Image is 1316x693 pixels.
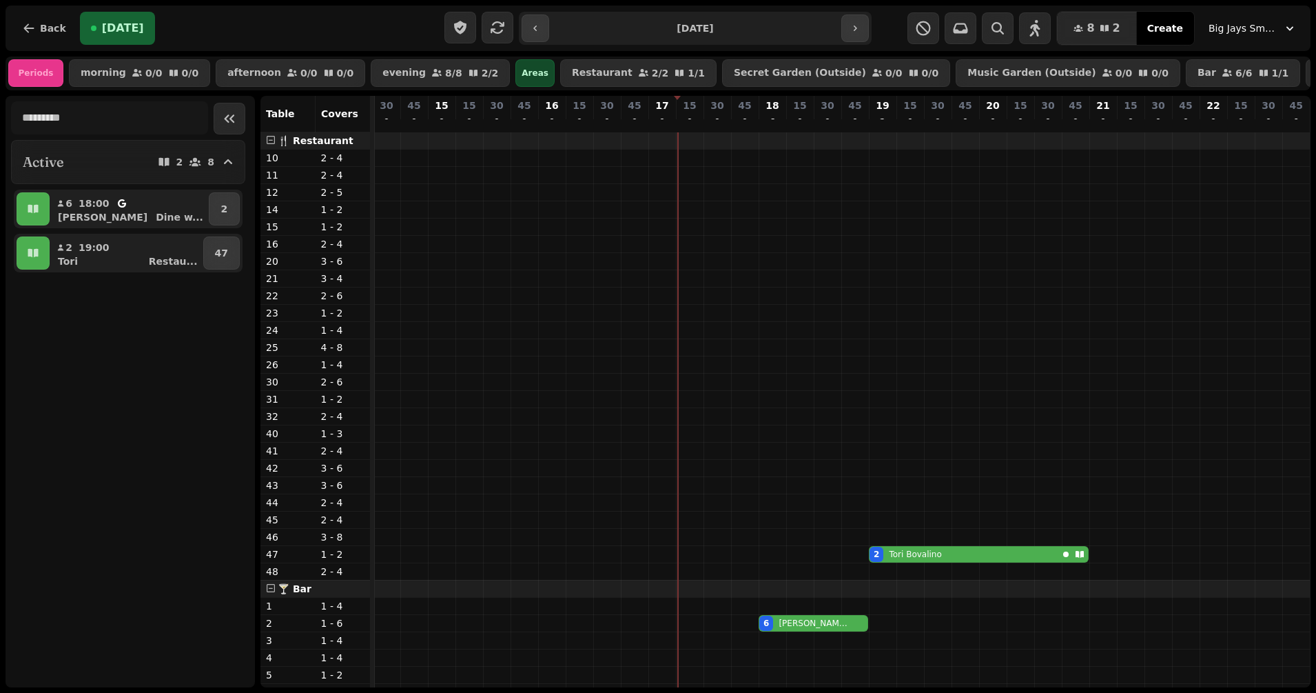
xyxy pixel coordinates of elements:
p: 0 [960,115,971,129]
p: 45 [958,99,971,112]
p: 15 [903,99,916,112]
p: 0 [1098,115,1109,129]
p: 6 [767,115,778,129]
p: 0 [657,115,668,129]
button: Music Garden (Outside)0/00/0 [956,59,1180,87]
p: Secret Garden (Outside) [734,68,866,79]
p: 15 [1124,99,1137,112]
p: 8 [207,157,214,167]
p: 0 [712,115,723,129]
p: 0 [519,115,530,129]
p: 45 [628,99,641,112]
span: 🍸 Bar [278,583,311,594]
p: 1 - 2 [321,548,365,561]
button: Collapse sidebar [214,103,245,134]
p: 21 [1096,99,1109,112]
p: 1 [266,599,310,613]
p: 30 [1262,99,1275,112]
p: 15 [266,220,310,234]
p: 1 - 4 [321,634,365,647]
p: 2 - 4 [321,410,365,423]
p: 15 [1014,99,1027,112]
p: 1 - 4 [321,358,365,372]
button: 82 [1057,12,1136,45]
p: 1 - 2 [321,392,365,406]
p: 1 - 2 [321,203,365,217]
p: 1 - 4 [321,323,365,337]
p: 30 [931,99,944,112]
p: 30 [380,99,393,112]
p: 31 [266,392,310,406]
p: 1 / 1 [688,68,705,78]
p: 1 - 2 [321,668,365,682]
p: 8 / 8 [445,68,462,78]
p: 26 [266,358,310,372]
p: 0 [1153,115,1164,129]
p: 30 [821,99,834,112]
p: 2 / 2 [482,68,499,78]
p: [PERSON_NAME] Ledniowska [779,618,849,629]
span: 8 [1087,23,1094,34]
p: 1 - 4 [321,651,365,665]
p: afternoon [227,68,281,79]
p: 0 [1070,115,1081,129]
p: 5 [266,668,310,682]
p: 18 [765,99,779,112]
p: 12 [266,185,310,199]
p: Restau ... [149,254,198,268]
p: 0 [1125,115,1136,129]
p: 32 [266,410,310,423]
div: Areas [515,59,555,87]
p: 17 [655,99,668,112]
p: 0 [1263,115,1274,129]
p: 0 / 0 [922,68,939,78]
p: 2 [221,202,228,216]
p: 45 [407,99,420,112]
p: 14 [266,203,310,217]
p: 41 [266,444,310,458]
p: 43 [266,479,310,492]
p: 30 [1151,99,1164,112]
p: 2 [877,115,888,129]
div: Periods [8,59,63,87]
p: 23 [266,306,310,320]
p: 0 [905,115,916,129]
p: 0 / 0 [145,68,163,78]
p: 2 [176,157,183,167]
button: [DATE] [80,12,155,45]
p: 0 / 0 [1115,68,1133,78]
button: afternoon0/00/0 [216,59,365,87]
p: 1 - 2 [321,220,365,234]
p: 0 / 0 [1151,68,1169,78]
p: 0 / 0 [885,68,903,78]
button: Bar6/61/1 [1186,59,1300,87]
p: 4 [266,651,310,665]
p: 20 [266,254,310,268]
p: 16 [266,237,310,251]
p: 10 [266,151,310,165]
p: 0 [739,115,750,129]
p: 0 [794,115,805,129]
p: morning [81,68,126,79]
p: 0 [850,115,861,129]
p: 0 [629,115,640,129]
p: 1 - 4 [321,599,365,613]
p: 0 [987,115,998,129]
p: 15 [1234,99,1247,112]
p: 0 [1180,115,1191,129]
span: [DATE] [102,23,144,34]
p: 0 [1042,115,1053,129]
p: 0 [1208,115,1219,129]
button: morning0/00/0 [69,59,210,87]
p: 19:00 [79,241,110,254]
p: 4 - 8 [321,341,365,354]
p: 16 [545,99,558,112]
p: 1 - 6 [321,616,365,630]
p: Music Garden (Outside) [967,68,1096,79]
p: 0 [491,115,502,129]
p: 2 - 6 [321,375,365,389]
p: 45 [1179,99,1192,112]
p: 40 [266,427,310,441]
p: 0 [932,115,943,129]
p: 0 [1015,115,1026,129]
